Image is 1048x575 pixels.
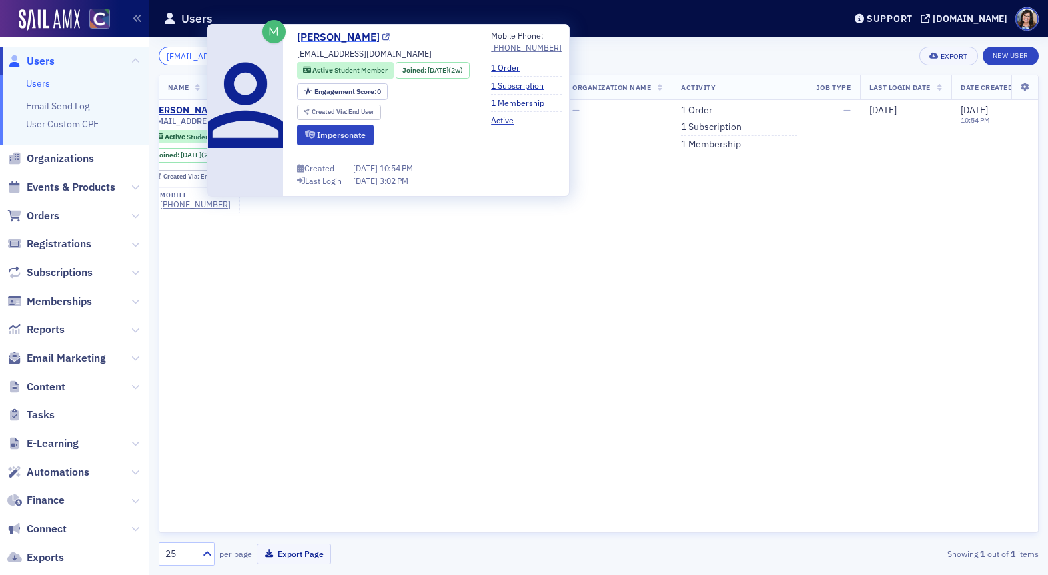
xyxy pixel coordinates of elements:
[27,322,65,337] span: Reports
[27,380,65,394] span: Content
[380,163,413,173] span: 10:54 PM
[89,9,110,29] img: SailAMX
[491,61,530,73] a: 1 Order
[816,83,851,92] span: Job Type
[27,54,55,69] span: Users
[491,114,524,126] a: Active
[297,47,432,59] span: [EMAIL_ADDRESS][DOMAIN_NAME]
[27,522,67,536] span: Connect
[7,151,94,166] a: Organizations
[297,62,394,79] div: Active: Active: Student Member
[843,104,851,116] span: —
[160,191,231,199] div: mobile
[7,351,106,366] a: Email Marketing
[572,83,651,92] span: Organization Name
[919,47,977,65] button: Export
[961,83,1013,92] span: Date Created
[163,172,201,181] span: Created Via :
[933,13,1007,25] div: [DOMAIN_NAME]
[491,29,562,54] div: Mobile Phone:
[27,550,64,565] span: Exports
[149,130,246,143] div: Active: Active: Student Member
[7,408,55,422] a: Tasks
[869,104,897,116] span: [DATE]
[314,88,382,95] div: 0
[26,77,50,89] a: Users
[867,13,913,25] div: Support
[27,351,106,366] span: Email Marketing
[27,237,91,251] span: Registrations
[961,104,988,116] span: [DATE]
[312,107,349,116] span: Created Via :
[7,493,65,508] a: Finance
[312,65,334,75] span: Active
[312,109,375,116] div: End User
[27,465,89,480] span: Automations
[297,29,390,45] a: [PERSON_NAME]
[27,436,79,451] span: E-Learning
[491,97,554,109] a: 1 Membership
[187,132,240,141] span: Student Member
[303,65,388,76] a: Active Student Member
[165,547,195,561] div: 25
[27,209,59,223] span: Orders
[681,139,741,151] a: 1 Membership
[681,83,716,92] span: Activity
[165,132,187,141] span: Active
[7,322,65,337] a: Reports
[27,493,65,508] span: Finance
[163,173,227,181] div: End User
[155,132,239,141] a: Active Student Member
[26,118,99,130] a: User Custom CPE
[297,125,374,145] button: Impersonate
[7,180,115,195] a: Events & Products
[27,408,55,422] span: Tasks
[941,53,968,60] div: Export
[681,105,712,117] a: 1 Order
[681,121,742,133] a: 1 Subscription
[7,465,89,480] a: Automations
[7,522,67,536] a: Connect
[353,163,380,173] span: [DATE]
[19,9,80,31] img: SailAMX
[257,544,331,564] button: Export Page
[396,62,469,79] div: Joined: 2025-09-28 00:00:00
[869,83,931,92] span: Last Login Date
[149,105,223,117] a: [PERSON_NAME]
[149,148,223,163] div: Joined: 2025-09-28 00:00:00
[491,41,562,53] a: [PHONE_NUMBER]
[1009,548,1018,560] strong: 1
[27,294,92,309] span: Memberships
[305,177,342,185] div: Last Login
[978,548,987,560] strong: 1
[961,115,990,125] time: 10:54 PM
[160,199,231,209] a: [PHONE_NUMBER]
[7,294,92,309] a: Memberships
[353,175,380,186] span: [DATE]
[7,237,91,251] a: Registrations
[572,104,580,116] span: —
[27,151,94,166] span: Organizations
[149,170,233,184] div: Created Via: End User
[26,100,89,112] a: Email Send Log
[297,83,388,100] div: Engagement Score: 0
[159,47,286,65] input: Search…
[754,548,1039,560] div: Showing out of items
[27,265,93,280] span: Subscriptions
[7,436,79,451] a: E-Learning
[7,380,65,394] a: Content
[7,550,64,565] a: Exports
[1015,7,1039,31] span: Profile
[7,209,59,223] a: Orders
[491,79,554,91] a: 1 Subscription
[80,9,110,31] a: View Homepage
[181,150,201,159] span: [DATE]
[168,83,189,92] span: Name
[155,151,181,159] span: Joined :
[402,65,428,76] span: Joined :
[380,175,408,186] span: 3:02 PM
[181,151,216,159] div: (2w)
